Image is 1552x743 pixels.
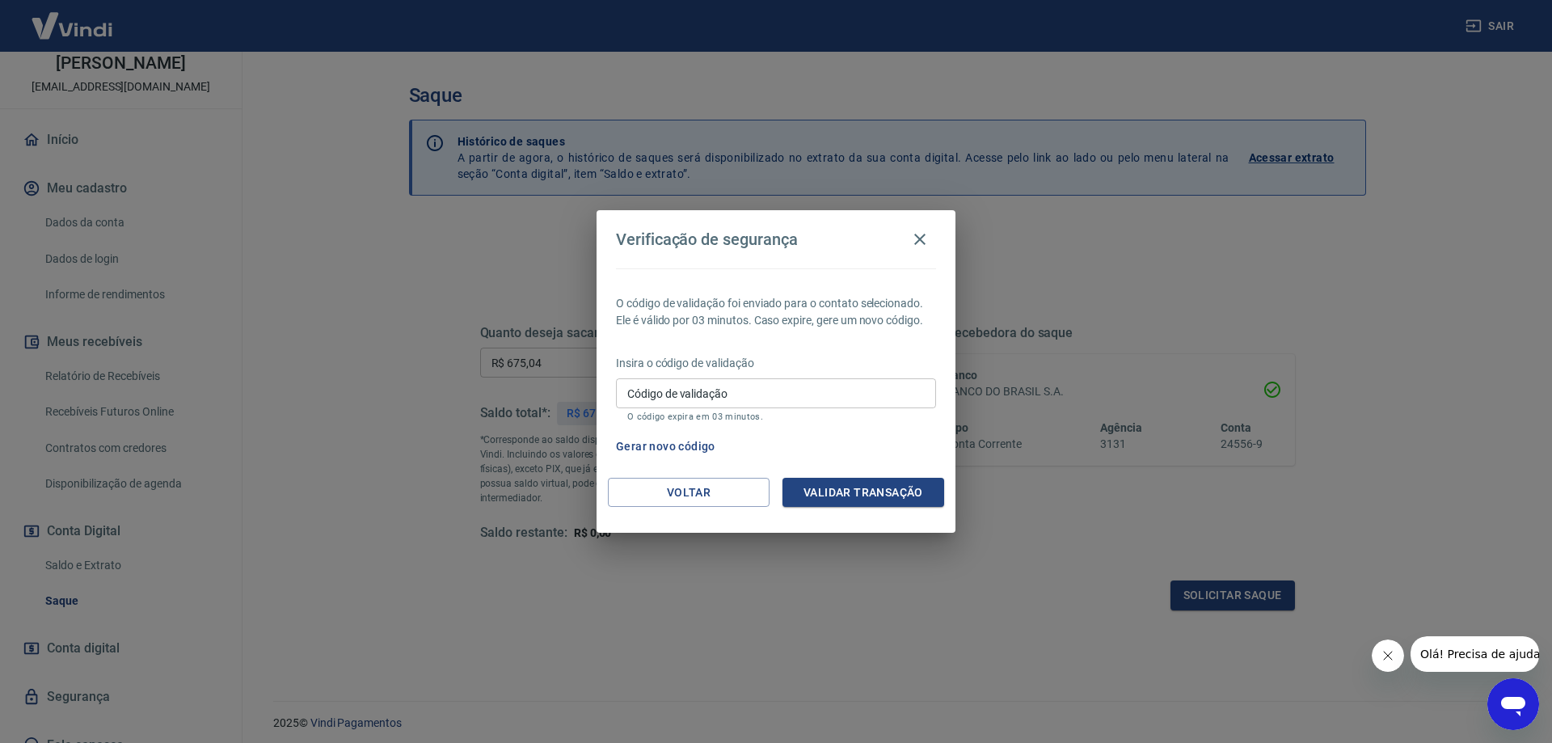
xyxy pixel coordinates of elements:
button: Validar transação [782,478,944,508]
iframe: Mensagem da empresa [1411,636,1539,672]
p: O código expira em 03 minutos. [627,412,925,422]
span: Olá! Precisa de ajuda? [10,11,136,24]
iframe: Botão para abrir a janela de mensagens [1487,678,1539,730]
button: Gerar novo código [609,432,722,462]
h4: Verificação de segurança [616,230,798,249]
button: Voltar [608,478,770,508]
iframe: Fechar mensagem [1372,640,1404,672]
p: O código de validação foi enviado para o contato selecionado. Ele é válido por 03 minutos. Caso e... [616,295,936,329]
p: Insira o código de validação [616,355,936,372]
